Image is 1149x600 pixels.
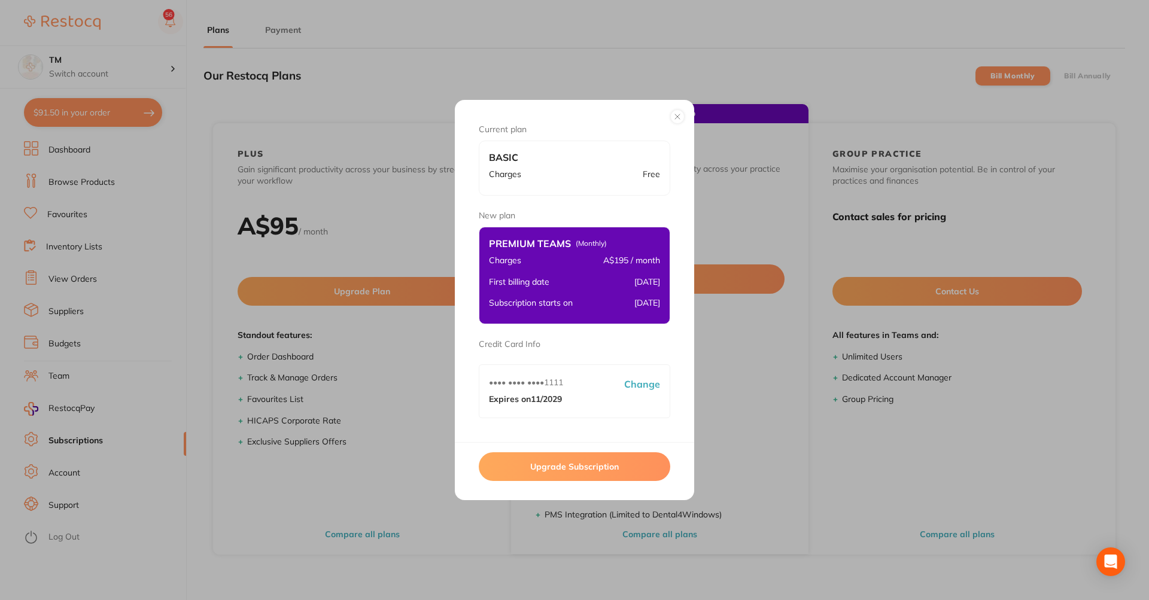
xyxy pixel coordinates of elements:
p: A$195 / month [603,255,660,267]
p: [DATE] [634,297,660,309]
p: Charges [489,255,521,267]
b: Basic [489,151,518,164]
p: Free [643,169,660,181]
p: First billing date [489,276,549,288]
p: Expires on 11/2029 [489,394,563,406]
p: Charges [489,169,521,181]
p: Subscription starts on [489,297,573,309]
p: Change [624,379,660,389]
h5: Current plan [479,124,670,136]
p: •••• •••• •••• 1111 [489,377,563,389]
p: [DATE] [634,276,660,288]
div: Open Intercom Messenger [1096,547,1125,576]
h5: New plan [479,210,670,222]
button: Upgrade Subscription [479,452,670,481]
b: Premium Teams [489,237,571,250]
p: Credit Card Info [479,339,670,351]
span: (Monthly) [576,239,607,248]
